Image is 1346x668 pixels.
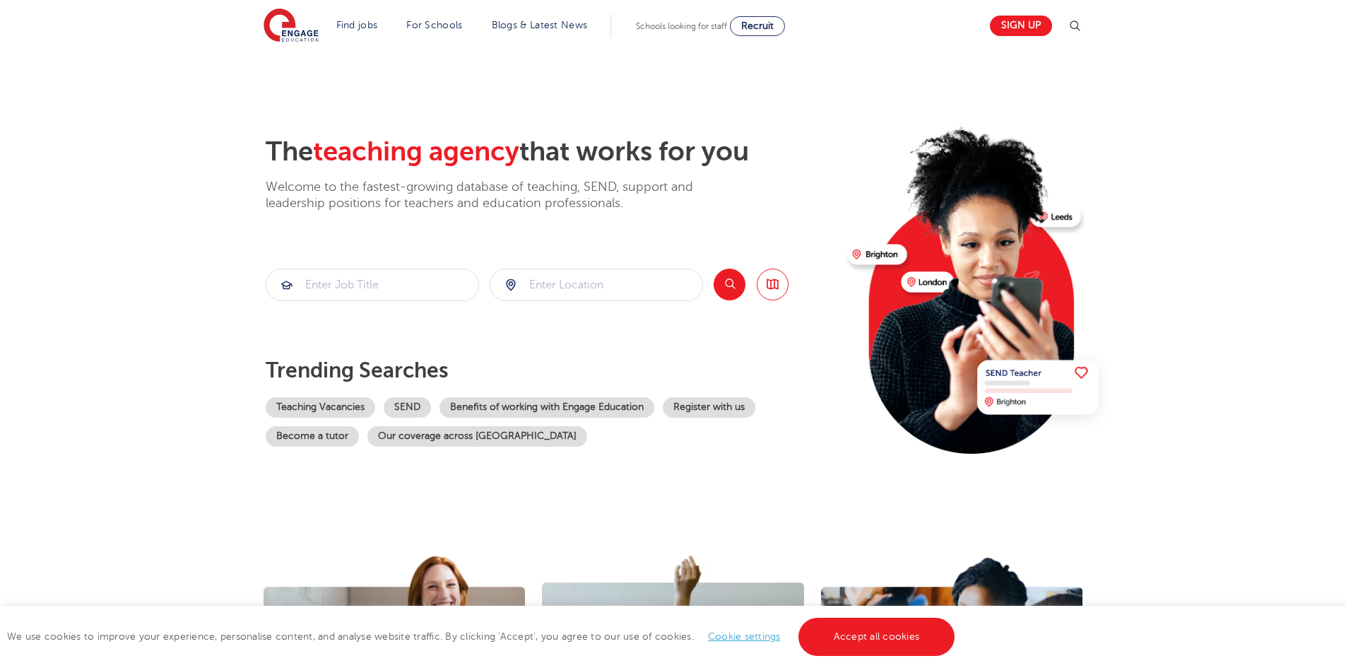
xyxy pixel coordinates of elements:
[490,269,703,301] div: Submit
[313,136,519,167] span: teaching agency
[266,397,375,418] a: Teaching Vacancies
[266,358,836,383] p: Trending searches
[708,631,781,642] a: Cookie settings
[490,269,702,300] input: Submit
[492,20,588,30] a: Blogs & Latest News
[636,21,727,31] span: Schools looking for staff
[266,426,359,447] a: Become a tutor
[714,269,745,300] button: Search
[266,179,732,212] p: Welcome to the fastest-growing database of teaching, SEND, support and leadership positions for t...
[266,136,836,168] h2: The that works for you
[990,16,1052,36] a: Sign up
[406,20,462,30] a: For Schools
[730,16,785,36] a: Recruit
[266,269,478,300] input: Submit
[264,8,319,44] img: Engage Education
[741,20,774,31] span: Recruit
[439,397,654,418] a: Benefits of working with Engage Education
[7,631,958,642] span: We use cookies to improve your experience, personalise content, and analyse website traffic. By c...
[798,618,955,656] a: Accept all cookies
[336,20,378,30] a: Find jobs
[663,397,755,418] a: Register with us
[266,269,479,301] div: Submit
[367,426,587,447] a: Our coverage across [GEOGRAPHIC_DATA]
[384,397,431,418] a: SEND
